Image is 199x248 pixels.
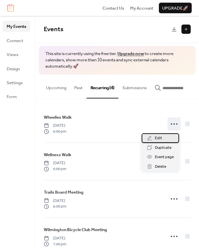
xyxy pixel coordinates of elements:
span: Upgrade 🚀 [162,5,188,12]
span: Event page [155,154,174,160]
span: 6:00 pm [44,129,66,135]
span: Settings [7,80,23,86]
button: Upgrade🚀 [159,3,192,13]
a: Design [3,63,30,74]
span: 6:00 pm [44,204,66,210]
span: [DATE] [44,123,66,129]
a: My Events [3,21,30,31]
button: Upcoming [42,75,70,98]
span: Contact Us [102,5,124,12]
span: Views [7,51,18,58]
a: Views [3,49,30,60]
a: Connect [3,35,30,46]
a: Upgrade now [117,49,144,58]
span: This site is currently using the free tier. to create more calendars, show more than 10 events an... [45,51,189,70]
span: My Events [7,23,26,30]
span: [DATE] [44,160,66,166]
span: [DATE] [44,235,66,241]
span: Events [44,23,63,35]
a: Settings [3,77,30,88]
span: My Account [130,5,153,12]
button: Recurring (4) [87,75,118,98]
span: Connect [7,37,23,44]
img: logo [7,4,14,12]
span: Duplicate [155,145,171,151]
button: Submissions [118,75,151,98]
a: Trails Board Meeting [44,189,84,196]
span: Design [7,66,20,72]
span: [DATE] [44,198,66,204]
span: Delete [155,163,166,170]
span: 7:00 pm [44,241,66,247]
a: My Account [130,5,153,11]
a: Contact Us [102,5,124,11]
a: Form [3,91,30,102]
a: Wellness Walk [44,151,71,158]
a: Wilmington Bicycle Club Meeting [44,226,107,233]
span: Form [7,93,17,100]
button: Past [70,75,87,98]
span: 6:00 pm [44,166,66,172]
span: Edit [155,135,162,142]
a: Wheelies Walk [44,114,72,121]
span: Trails Board Meeting [44,189,84,196]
